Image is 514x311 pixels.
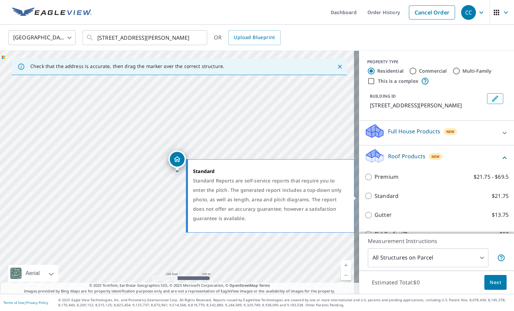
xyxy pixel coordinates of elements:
[368,237,505,245] p: Measurement Instructions
[89,283,270,288] span: © 2025 TomTom, Earthstar Geographics SIO, © 2025 Microsoft Corporation, ©
[3,300,24,305] a: Terms of Use
[388,127,440,135] p: Full House Products
[12,7,92,18] img: EV Logo
[461,5,476,20] div: CC
[492,192,509,200] p: $21.75
[234,33,275,42] span: Upload Blueprint
[370,93,396,99] p: BUILDING ID
[168,150,186,171] div: Dropped pin, building 1, Residential property, 515 Westview Dr Houma, LA 70364
[26,300,48,305] a: Privacy Policy
[375,173,398,181] p: Premium
[24,265,42,282] div: Aerial
[487,93,503,104] button: Edit building 1
[341,270,351,280] a: Current Level 17, Zoom Out
[193,176,346,223] div: Standard Reports are self-service reports that require you to enter the pitch. The generated repo...
[97,28,193,47] input: Search by address or latitude-longitude
[193,168,215,174] strong: Standard
[8,28,76,47] div: [GEOGRAPHIC_DATA]
[431,154,440,159] span: New
[370,101,484,109] p: [STREET_ADDRESS][PERSON_NAME]
[497,254,505,262] span: Your report will include each building or structure inside the parcel boundary. In some cases, du...
[375,211,392,219] p: Gutter
[375,192,398,200] p: Standard
[364,148,509,167] div: Roof ProductsNew
[341,260,351,270] a: Current Level 17, Zoom In
[367,59,506,65] div: PROPERTY TYPE
[259,283,270,288] a: Terms
[377,68,404,74] label: Residential
[388,152,425,160] p: Roof Products
[462,68,492,74] label: Multi-Family
[335,62,344,71] button: Close
[375,230,407,238] p: Bid Perfect™
[214,30,281,45] div: OR
[229,283,258,288] a: OpenStreetMap
[30,63,224,69] p: Check that the address is accurate, then drag the marker over the correct structure.
[484,275,507,290] button: Next
[474,173,509,181] p: $21.75 - $69.5
[492,211,509,219] p: $13.75
[58,298,511,308] p: © 2025 Eagle View Technologies, Inc. and Pictometry International Corp. All Rights Reserved. Repo...
[446,129,455,134] span: New
[368,248,488,267] div: All Structures on Parcel
[419,68,447,74] label: Commercial
[364,123,509,142] div: Full House ProductsNew
[500,230,509,238] p: $18
[378,78,418,84] label: This is a complex
[228,30,280,45] a: Upload Blueprint
[409,5,455,20] a: Cancel Order
[366,275,425,290] p: Estimated Total: $0
[8,265,58,282] div: Aerial
[3,301,48,305] p: |
[490,278,501,287] span: Next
